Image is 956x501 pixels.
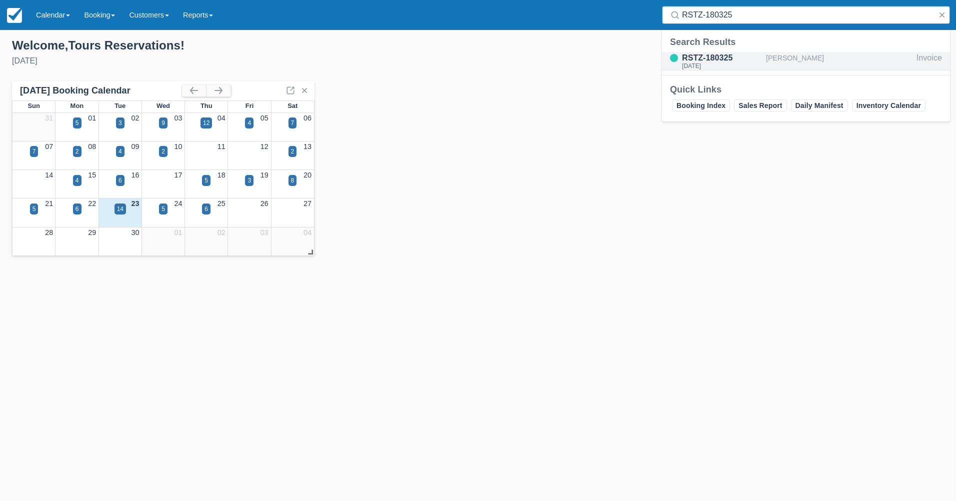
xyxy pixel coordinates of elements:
a: 19 [260,171,268,179]
a: 10 [174,142,182,150]
a: 04 [217,114,225,122]
a: 15 [88,171,96,179]
div: 12 [203,118,209,127]
a: 20 [303,171,311,179]
a: 02 [217,228,225,236]
a: 03 [260,228,268,236]
a: 14 [45,171,53,179]
div: 2 [161,147,165,156]
div: 7 [291,118,294,127]
a: 11 [217,142,225,150]
span: Mon [70,102,84,109]
a: 13 [303,142,311,150]
div: 5 [75,118,79,127]
div: Welcome , Tours Reservations ! [12,38,470,53]
div: 5 [32,204,36,213]
a: 04 [303,228,311,236]
div: [DATE] Booking Calendar [20,85,182,96]
a: 30 [131,228,139,236]
div: 6 [204,204,208,213]
div: Search Results [670,36,942,48]
a: 16 [131,171,139,179]
a: RSTZ-180325[DATE][PERSON_NAME]Invoice [662,52,950,71]
div: 6 [118,176,122,185]
span: Sat [287,102,297,109]
a: Sales Report [734,99,786,111]
span: Tue [114,102,125,109]
div: RSTZ-180325 [682,52,762,64]
a: 17 [174,171,182,179]
a: 18 [217,171,225,179]
div: 4 [75,176,79,185]
a: Inventory Calendar [852,99,925,111]
a: 26 [260,199,268,207]
a: 08 [88,142,96,150]
div: Quick Links [670,83,942,95]
span: Wed [156,102,170,109]
div: 6 [75,204,79,213]
span: Sun [27,102,39,109]
a: 28 [45,228,53,236]
a: 12 [260,142,268,150]
div: [DATE] [682,63,762,69]
a: Booking Index [672,99,730,111]
span: Fri [245,102,254,109]
input: Search ( / ) [682,6,934,24]
a: 06 [303,114,311,122]
img: checkfront-main-nav-mini-logo.png [7,8,22,23]
a: 01 [88,114,96,122]
span: Thu [200,102,212,109]
a: 23 [131,199,139,207]
a: 24 [174,199,182,207]
div: 2 [291,147,294,156]
div: [DATE] [12,55,470,67]
a: 07 [45,142,53,150]
a: 31 [45,114,53,122]
div: 7 [32,147,36,156]
div: 8 [291,176,294,185]
div: 4 [247,118,251,127]
a: 25 [217,199,225,207]
div: Invoice [916,52,942,71]
div: 4 [118,147,122,156]
a: 02 [131,114,139,122]
div: 2 [75,147,79,156]
div: 5 [204,176,208,185]
a: 27 [303,199,311,207]
a: 01 [174,228,182,236]
div: 14 [117,204,123,213]
div: 3 [247,176,251,185]
a: 03 [174,114,182,122]
a: 21 [45,199,53,207]
div: 5 [161,204,165,213]
a: 22 [88,199,96,207]
a: 29 [88,228,96,236]
div: 9 [161,118,165,127]
div: 3 [118,118,122,127]
a: Daily Manifest [791,99,848,111]
a: 05 [260,114,268,122]
div: [PERSON_NAME] [766,52,912,71]
a: 09 [131,142,139,150]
